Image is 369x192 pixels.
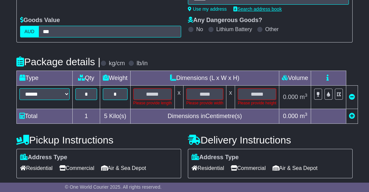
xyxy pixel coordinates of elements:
[130,109,279,124] td: Dimensions in Centimetre(s)
[17,109,73,124] td: Total
[109,60,125,67] label: kg/cm
[20,17,60,24] label: Goods Value
[283,94,298,100] span: 0.000
[186,100,223,106] div: Please provide width
[73,109,100,124] td: 1
[73,71,100,86] td: Qty
[100,71,131,86] td: Weight
[17,71,73,86] td: Type
[283,113,298,119] span: 0.000
[133,100,172,106] div: Please provide length
[196,26,203,32] label: No
[349,94,355,100] a: Remove this item
[188,17,262,24] label: Any Dangerous Goods?
[305,93,307,98] sup: 3
[130,71,279,86] td: Dimensions (L x W x H)
[137,60,148,67] label: lb/in
[101,163,146,173] span: Air & Sea Depot
[192,163,224,173] span: Residential
[231,163,266,173] span: Commercial
[20,163,53,173] span: Residential
[188,6,227,12] a: Use my address
[233,6,282,12] a: Search address book
[59,163,94,173] span: Commercial
[192,154,239,161] label: Address Type
[273,163,318,173] span: Air & Sea Depot
[300,94,307,100] span: m
[226,86,235,109] td: x
[238,100,276,106] div: Please provide height
[16,56,100,67] h4: Package details |
[20,154,67,161] label: Address Type
[16,134,181,146] h4: Pickup Instructions
[265,26,279,32] label: Other
[65,184,162,190] span: © One World Courier 2025. All rights reserved.
[300,113,307,119] span: m
[305,112,307,117] sup: 3
[175,86,183,109] td: x
[188,134,353,146] h4: Delivery Instructions
[349,113,355,119] a: Add new item
[20,26,39,37] label: AUD
[104,113,107,119] span: 5
[216,26,252,32] label: Lithium Battery
[100,109,131,124] td: Kilo(s)
[279,71,311,86] td: Volume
